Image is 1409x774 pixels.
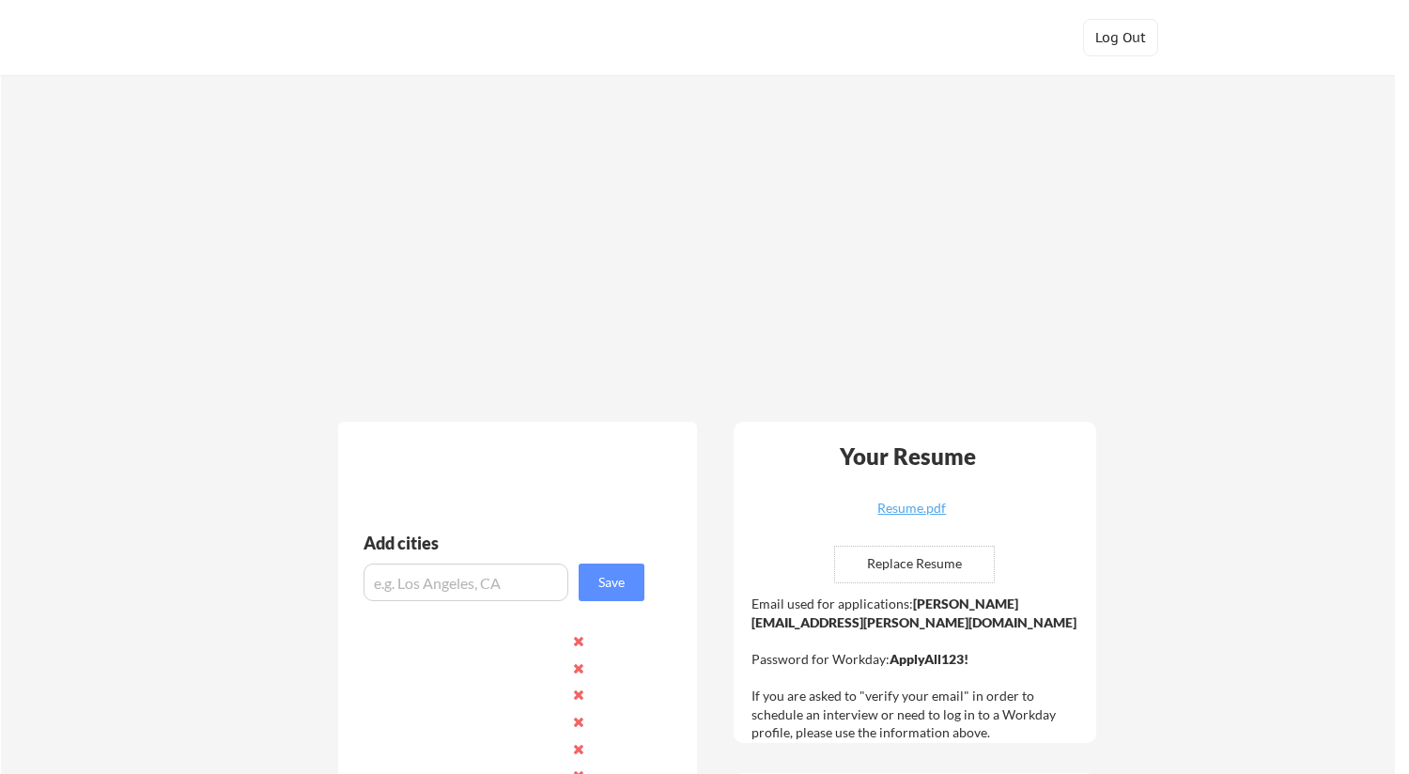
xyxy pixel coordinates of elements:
[1083,19,1158,56] button: Log Out
[890,651,968,667] strong: ApplyAll123!
[751,596,1076,630] strong: [PERSON_NAME][EMAIL_ADDRESS][PERSON_NAME][DOMAIN_NAME]
[364,534,649,551] div: Add cities
[579,564,644,601] button: Save
[800,502,1024,531] a: Resume.pdf
[364,564,568,601] input: e.g. Los Angeles, CA
[800,502,1024,515] div: Resume.pdf
[751,595,1083,742] div: Email used for applications: Password for Workday: If you are asked to "verify your email" in ord...
[815,445,1001,468] div: Your Resume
